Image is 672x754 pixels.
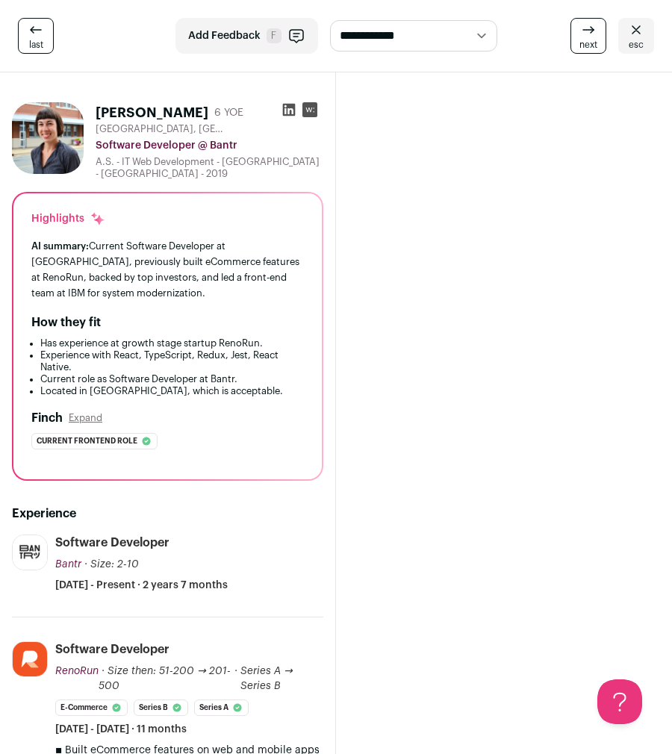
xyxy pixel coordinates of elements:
h2: How they fit [31,314,101,331]
div: Software Developer @ Bantr [96,138,323,153]
span: next [579,39,597,51]
img: 43780273325e19bcc7045d90d1abe388c962e55c58dd11dfc50749cb202394d1.jpg [12,102,84,174]
span: Series A → Series B [240,666,293,691]
span: · Size then: 51-200 → 201-500 [99,666,231,691]
div: Software Developer [55,641,169,658]
li: Series B [134,700,188,716]
li: Experience with React, TypeScript, Redux, Jest, React Native. [40,349,304,373]
span: last [29,39,43,51]
li: Has experience at growth stage startup RenoRun. [40,337,304,349]
div: Highlights [31,211,105,226]
h2: Finch [31,409,63,427]
span: · [234,664,237,694]
div: Current Software Developer at [GEOGRAPHIC_DATA], previously built eCommerce features at RenoRun, ... [31,238,304,302]
span: Bantr [55,559,81,570]
span: Current frontend role [37,434,137,449]
span: esc [629,39,644,51]
img: 9bf394f2741cab00e992f0532564ac78f6918eb641c11ce50dced83742700730.jpg [13,535,47,570]
a: last [18,18,54,54]
h1: [PERSON_NAME] [96,102,208,123]
span: [GEOGRAPHIC_DATA], [GEOGRAPHIC_DATA], [GEOGRAPHIC_DATA] [96,123,230,135]
div: A.S. - IT Web Development - [GEOGRAPHIC_DATA] - [GEOGRAPHIC_DATA] - 2019 [96,156,323,180]
li: Located in [GEOGRAPHIC_DATA], which is acceptable. [40,385,304,397]
h2: Experience [12,505,323,523]
li: E-commerce [55,700,128,716]
span: · Size: 2-10 [84,559,139,570]
div: Software Developer [55,535,169,551]
a: esc [618,18,654,54]
span: F [267,28,281,43]
div: 6 YOE [214,105,243,120]
li: Series A [194,700,249,716]
span: [DATE] - Present · 2 years 7 months [55,578,228,593]
span: RenoRun [55,666,99,676]
span: AI summary: [31,241,89,251]
iframe: Help Scout Beacon - Open [597,679,642,724]
a: next [570,18,606,54]
span: [DATE] - [DATE] · 11 months [55,722,187,737]
img: 9cb6e269e3ef3d202386fbd4a26dc63912a82b36988beacb502833873ba083d7.png [13,642,47,676]
button: Expand [69,412,102,424]
button: Add Feedback F [175,18,318,54]
span: Add Feedback [188,28,261,43]
li: Current role as Software Developer at Bantr. [40,373,304,385]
